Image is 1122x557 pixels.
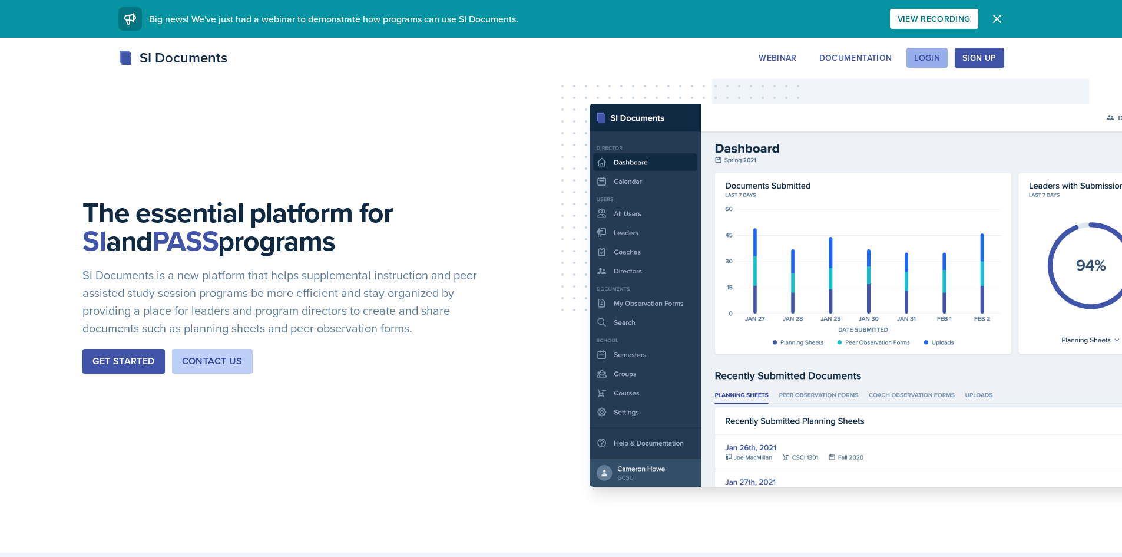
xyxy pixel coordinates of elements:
div: Webinar [759,53,796,62]
div: Contact Us [182,354,243,368]
button: Get Started [82,349,164,374]
button: Webinar [751,48,804,68]
button: Contact Us [172,349,253,374]
div: SI Documents [118,47,227,68]
button: Login [906,48,948,68]
button: View Recording [890,9,978,29]
div: Get Started [92,354,154,368]
button: Documentation [812,48,900,68]
div: Login [914,53,940,62]
div: View Recording [898,14,971,24]
div: Sign Up [962,53,996,62]
button: Sign Up [955,48,1004,68]
span: Big news! We've just had a webinar to demonstrate how programs can use SI Documents. [149,12,518,25]
div: Documentation [819,53,892,62]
